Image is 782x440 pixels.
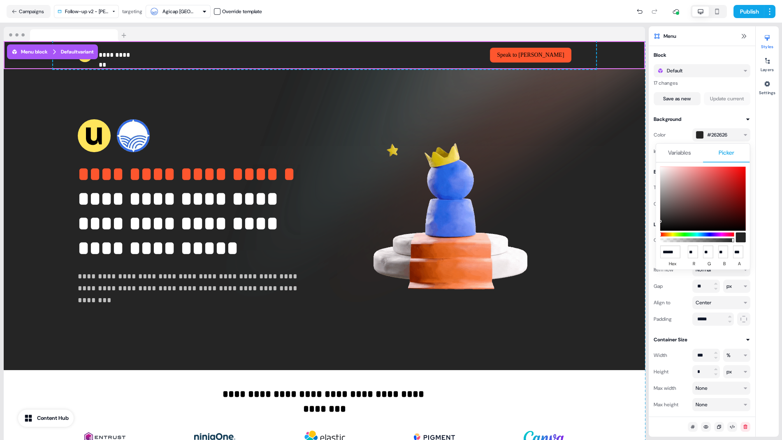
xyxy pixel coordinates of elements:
[718,258,731,269] label: b
[703,258,716,269] label: g
[719,148,734,157] span: Picker
[733,258,746,269] label: a
[660,258,685,269] label: hex
[688,258,701,269] label: r
[668,148,691,157] span: Variables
